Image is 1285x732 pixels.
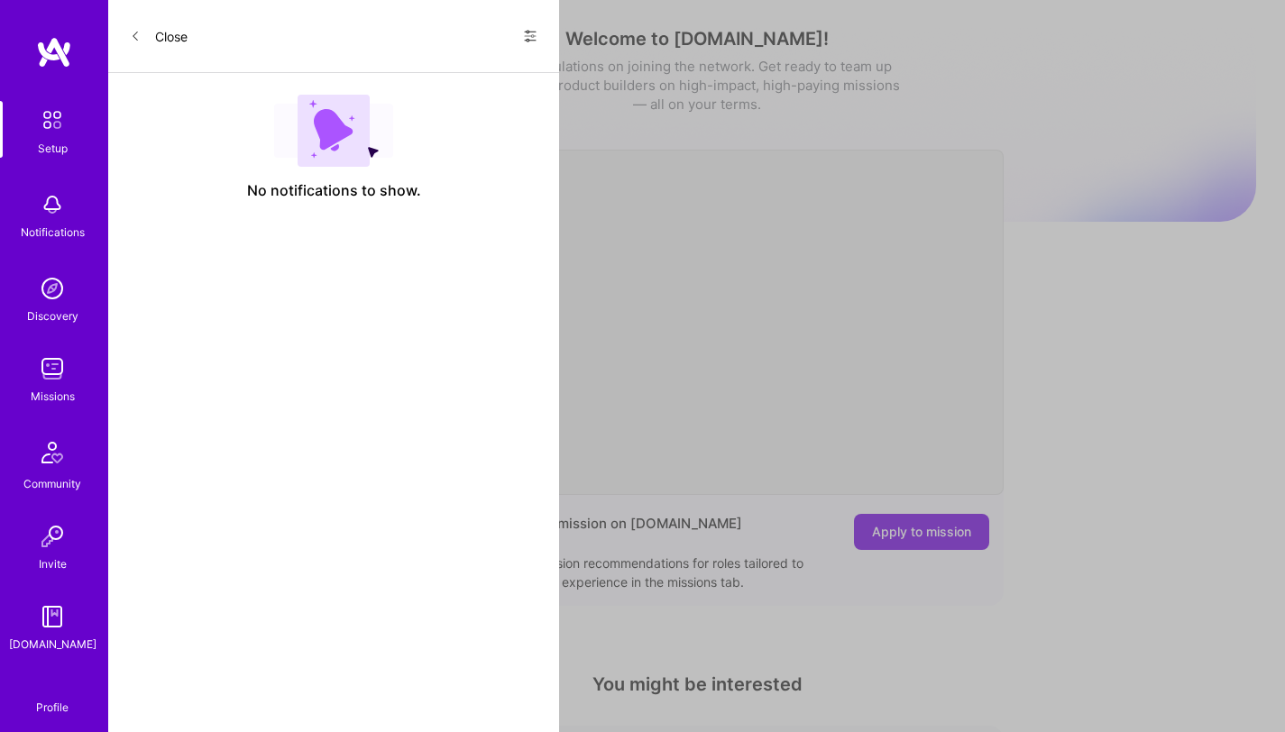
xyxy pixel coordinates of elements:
div: Community [23,474,81,493]
img: empty [274,95,393,167]
span: No notifications to show. [247,181,421,200]
img: logo [36,36,72,69]
img: Community [31,431,74,474]
img: guide book [34,599,70,635]
div: Setup [38,139,68,158]
div: Missions [31,387,75,406]
div: Profile [36,698,69,715]
div: Discovery [27,307,78,325]
div: Invite [39,554,67,573]
a: Profile [30,679,75,715]
img: teamwork [34,351,70,387]
div: Notifications [21,223,85,242]
img: discovery [34,270,70,307]
img: Invite [34,518,70,554]
button: Close [130,22,188,50]
img: bell [34,187,70,223]
img: setup [33,101,71,139]
div: [DOMAIN_NAME] [9,635,96,654]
